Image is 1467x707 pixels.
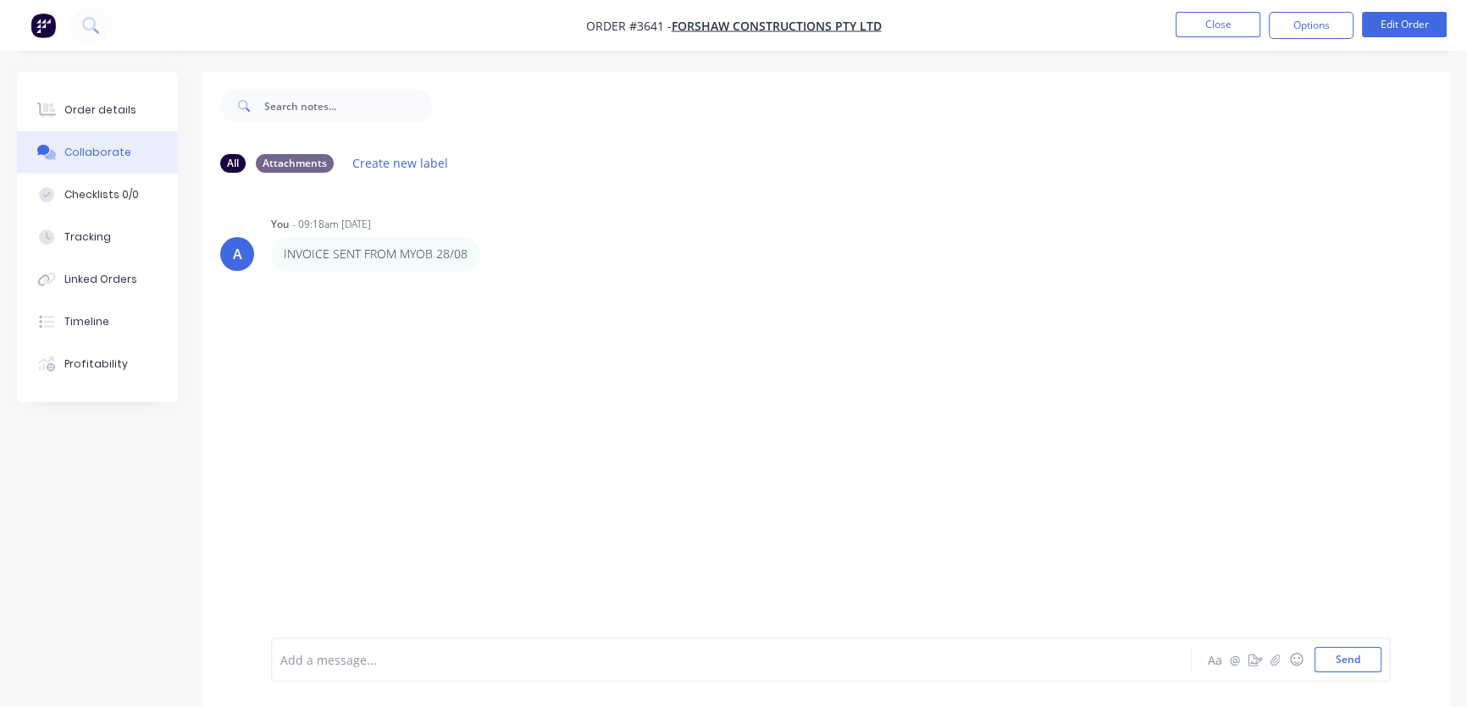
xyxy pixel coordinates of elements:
img: Factory [30,13,56,38]
div: Attachments [256,154,334,173]
div: Timeline [64,314,109,329]
button: Close [1176,12,1260,37]
button: Checklists 0/0 [17,174,178,216]
div: You [271,217,289,232]
button: Options [1269,12,1354,39]
button: Tracking [17,216,178,258]
button: Timeline [17,301,178,343]
button: Collaborate [17,131,178,174]
button: @ [1225,649,1245,670]
div: All [220,154,246,173]
input: Search notes... [264,89,432,123]
div: Linked Orders [64,272,137,287]
div: Tracking [64,229,111,245]
button: Profitability [17,343,178,385]
div: Profitability [64,356,128,372]
div: Collaborate [64,145,131,160]
button: ☺ [1286,649,1306,670]
button: Aa [1204,649,1225,670]
button: Edit Order [1362,12,1447,37]
div: Order details [64,102,136,118]
a: FORSHAW CONSTRUCTIONS PTY LTD [672,18,882,34]
button: Order details [17,89,178,131]
span: Order #3641 - [586,18,672,34]
button: Send [1315,647,1381,672]
button: Linked Orders [17,258,178,301]
div: Checklists 0/0 [64,187,139,202]
p: INVOICE SENT FROM MYOB 28/08 [284,246,468,262]
div: - 09:18am [DATE] [292,217,371,232]
button: Create new label [344,152,457,174]
div: A [233,244,242,264]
